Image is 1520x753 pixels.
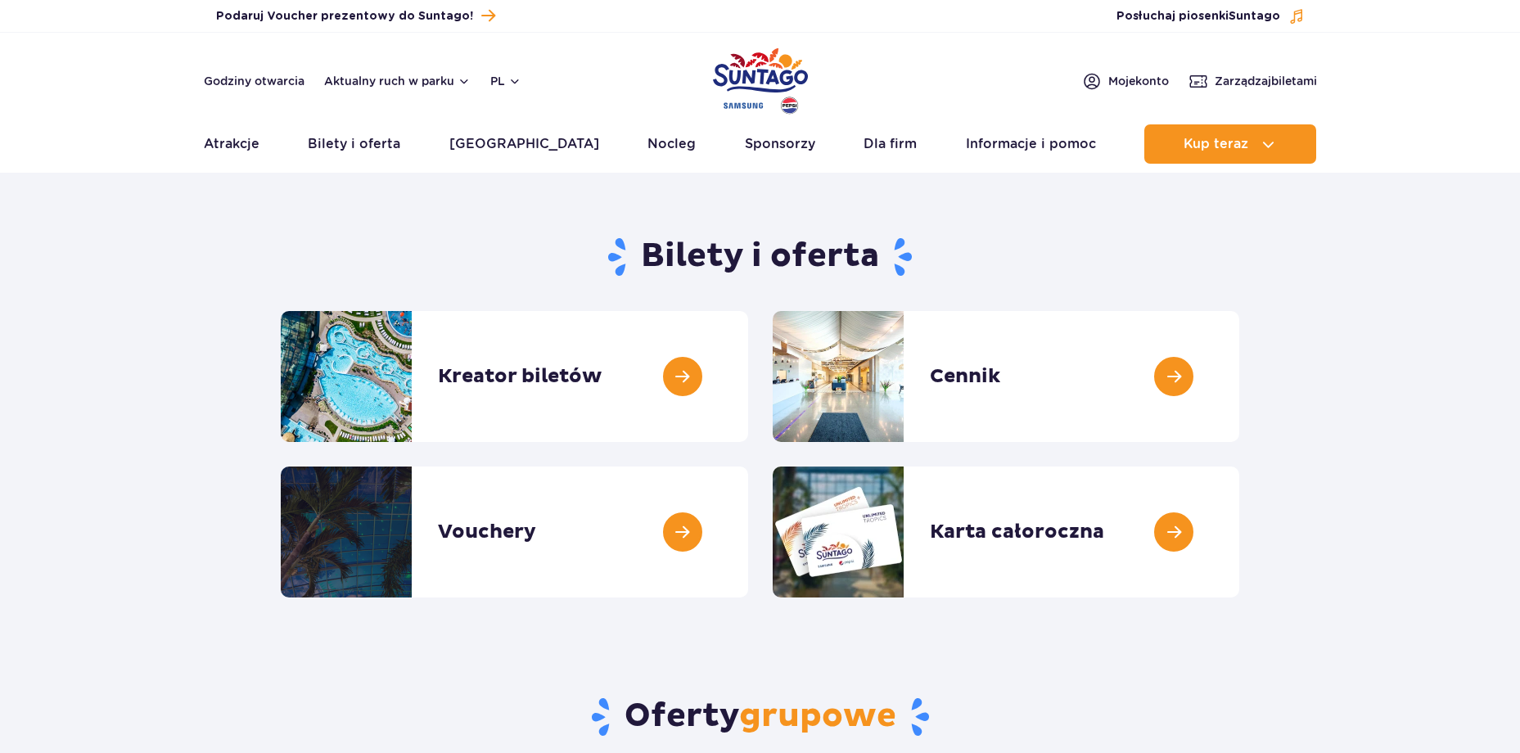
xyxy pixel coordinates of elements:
span: Podaruj Voucher prezentowy do Suntago! [216,8,473,25]
a: Mojekonto [1082,71,1169,91]
a: Podaruj Voucher prezentowy do Suntago! [216,5,495,27]
button: Kup teraz [1144,124,1316,164]
a: Godziny otwarcia [204,73,304,89]
button: Aktualny ruch w parku [324,74,471,88]
a: Zarządzajbiletami [1188,71,1317,91]
span: Suntago [1229,11,1280,22]
button: pl [490,73,521,89]
span: Kup teraz [1184,137,1248,151]
a: Nocleg [647,124,696,164]
a: Atrakcje [204,124,259,164]
span: Posłuchaj piosenki [1116,8,1280,25]
a: [GEOGRAPHIC_DATA] [449,124,599,164]
a: Dla firm [864,124,917,164]
span: grupowe [739,696,896,737]
a: Bilety i oferta [308,124,400,164]
button: Posłuchaj piosenkiSuntago [1116,8,1305,25]
span: Moje konto [1108,73,1169,89]
a: Sponsorzy [745,124,815,164]
h2: Oferty [281,696,1239,738]
a: Informacje i pomoc [966,124,1096,164]
a: Park of Poland [713,41,808,116]
h1: Bilety i oferta [281,236,1239,278]
span: Zarządzaj biletami [1215,73,1317,89]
